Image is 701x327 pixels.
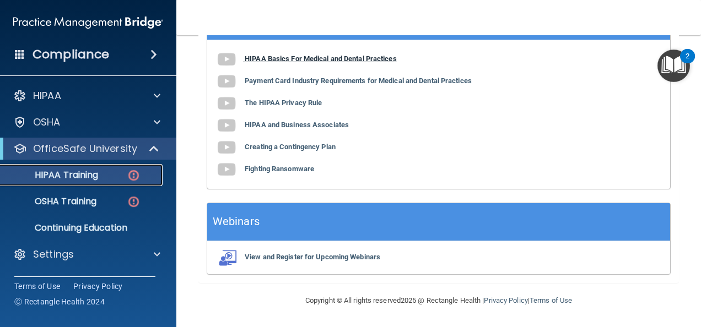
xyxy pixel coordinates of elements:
[238,283,640,318] div: Copyright © All rights reserved 2025 @ Rectangle Health | |
[245,165,314,173] b: Fighting Ransomware
[215,70,238,92] img: gray_youtube_icon.38fcd6cc.png
[646,251,688,293] iframe: Drift Widget Chat Controller
[530,296,572,304] a: Terms of Use
[245,77,472,85] b: Payment Card Industry Requirements for Medical and Dental Practices
[686,56,689,70] div: 2
[13,248,160,261] a: Settings
[7,196,96,207] p: OSHA Training
[127,168,141,182] img: danger-circle.6113f641.png
[484,296,527,304] a: Privacy Policy
[13,142,160,155] a: OfficeSafe University
[215,92,238,115] img: gray_youtube_icon.38fcd6cc.png
[215,249,238,266] img: webinarIcon.c7ebbf15.png
[7,222,158,233] p: Continuing Education
[215,48,238,70] img: gray_youtube_icon.38fcd6cc.png
[657,50,690,82] button: Open Resource Center, 2 new notifications
[7,170,98,181] p: HIPAA Training
[73,281,123,292] a: Privacy Policy
[33,89,61,102] p: HIPAA
[245,99,322,107] b: The HIPAA Privacy Rule
[215,115,238,137] img: gray_youtube_icon.38fcd6cc.png
[14,296,105,307] span: Ⓒ Rectangle Health 2024
[33,116,61,129] p: OSHA
[33,142,137,155] p: OfficeSafe University
[127,195,141,209] img: danger-circle.6113f641.png
[213,212,260,231] h5: Webinars
[13,12,163,34] img: PMB logo
[245,54,397,63] b: HIPAA Basics For Medical and Dental Practices
[245,121,349,129] b: HIPAA and Business Associates
[33,248,74,261] p: Settings
[13,89,160,102] a: HIPAA
[245,143,336,151] b: Creating a Contingency Plan
[245,253,380,261] b: View and Register for Upcoming Webinars
[33,47,109,62] h4: Compliance
[13,116,160,129] a: OSHA
[14,281,60,292] a: Terms of Use
[215,159,238,181] img: gray_youtube_icon.38fcd6cc.png
[215,137,238,159] img: gray_youtube_icon.38fcd6cc.png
